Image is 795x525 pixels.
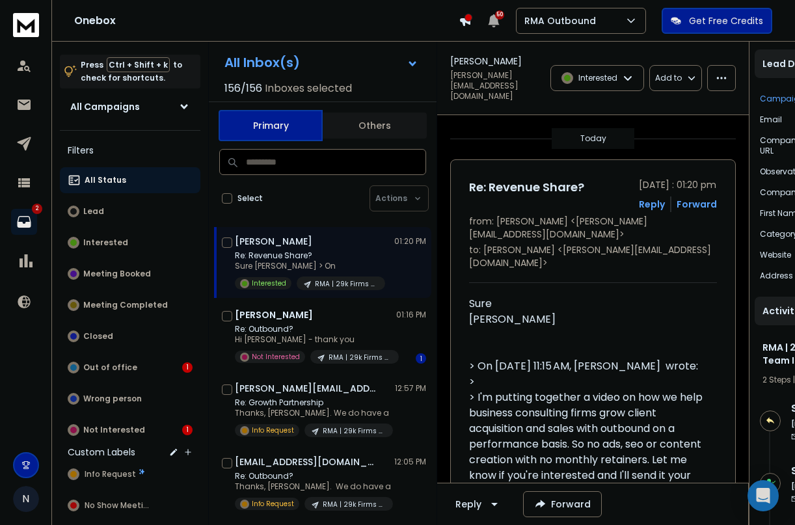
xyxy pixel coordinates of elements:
[760,114,782,125] p: Email
[578,73,617,83] p: Interested
[323,500,385,509] p: RMA | 29k Firms (General Team Info)
[469,215,717,241] p: from: [PERSON_NAME] <[PERSON_NAME][EMAIL_ADDRESS][DOMAIN_NAME]>
[469,178,584,196] h1: Re: Revenue Share?
[60,386,200,412] button: Wrong person
[655,73,682,83] p: Add to
[60,292,200,318] button: Meeting Completed
[60,261,200,287] button: Meeting Booked
[224,81,262,96] span: 156 / 156
[677,198,717,211] div: Forward
[235,471,391,481] p: Re: Outbound?
[252,425,294,435] p: Info Request
[323,426,385,436] p: RMA | 29k Firms (General Team Info)
[68,446,135,459] h3: Custom Labels
[523,491,602,517] button: Forward
[416,353,426,364] div: 1
[60,355,200,381] button: Out of office1
[394,236,426,247] p: 01:20 PM
[455,498,481,511] div: Reply
[396,310,426,320] p: 01:16 PM
[182,425,193,435] div: 1
[450,70,543,101] p: [PERSON_NAME][EMAIL_ADDRESS][DOMAIN_NAME]
[182,362,193,373] div: 1
[445,491,513,517] button: Reply
[235,382,378,395] h1: [PERSON_NAME][EMAIL_ADDRESS][DOMAIN_NAME]
[13,486,39,512] button: N
[235,235,312,248] h1: [PERSON_NAME]
[760,250,791,260] p: Website
[469,243,717,269] p: to: [PERSON_NAME] <[PERSON_NAME][EMAIL_ADDRESS][DOMAIN_NAME]>
[83,362,137,373] p: Out of office
[70,100,140,113] h1: All Campaigns
[83,394,142,404] p: Wrong person
[235,334,391,345] p: Hi [PERSON_NAME] - thank you
[760,271,793,281] p: Address
[32,204,42,214] p: 2
[662,8,772,34] button: Get Free Credits
[83,237,128,248] p: Interested
[83,425,145,435] p: Not Interested
[83,331,113,342] p: Closed
[315,279,377,289] p: RMA | 29k Firms (General Team Info)
[252,499,294,509] p: Info Request
[265,81,352,96] h3: Inboxes selected
[323,111,427,140] button: Others
[13,13,39,37] img: logo
[85,469,136,479] span: Info Request
[237,193,263,204] label: Select
[748,480,779,511] div: Open Intercom Messenger
[639,178,717,191] p: [DATE] : 01:20 pm
[580,133,606,144] p: Today
[81,59,182,85] p: Press to check for shortcuts.
[83,300,168,310] p: Meeting Completed
[495,10,504,20] span: 50
[83,206,104,217] p: Lead
[60,230,200,256] button: Interested
[60,417,200,443] button: Not Interested1
[235,397,391,408] p: Re: Growth Partnership
[224,56,300,69] h1: All Inbox(s)
[107,57,170,72] span: Ctrl + Shift + k
[11,209,37,235] a: 2
[524,14,601,27] p: RMA Outbound
[395,383,426,394] p: 12:57 PM
[235,481,391,492] p: Thanks, [PERSON_NAME]. We do have a
[74,13,459,29] h1: Onebox
[235,408,391,418] p: Thanks, [PERSON_NAME]. We do have a
[450,55,522,68] h1: [PERSON_NAME]
[83,269,151,279] p: Meeting Booked
[60,323,200,349] button: Closed
[60,167,200,193] button: All Status
[235,324,391,334] p: Re: Outbound?
[85,175,126,185] p: All Status
[214,49,429,75] button: All Inbox(s)
[235,455,378,468] h1: [EMAIL_ADDRESS][DOMAIN_NAME]
[60,198,200,224] button: Lead
[762,374,791,385] span: 2 Steps
[639,198,665,211] button: Reply
[60,461,200,487] button: Info Request
[85,500,153,511] span: No Show Meeting
[60,94,200,120] button: All Campaigns
[219,110,323,141] button: Primary
[60,492,200,518] button: No Show Meeting
[689,14,763,27] p: Get Free Credits
[235,261,385,271] p: Sure [PERSON_NAME] > On
[235,308,313,321] h1: [PERSON_NAME]
[252,352,300,362] p: Not Interested
[329,353,391,362] p: RMA | 29k Firms (General Team Info)
[60,141,200,159] h3: Filters
[394,457,426,467] p: 12:05 PM
[252,278,286,288] p: Interested
[235,250,385,261] p: Re: Revenue Share?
